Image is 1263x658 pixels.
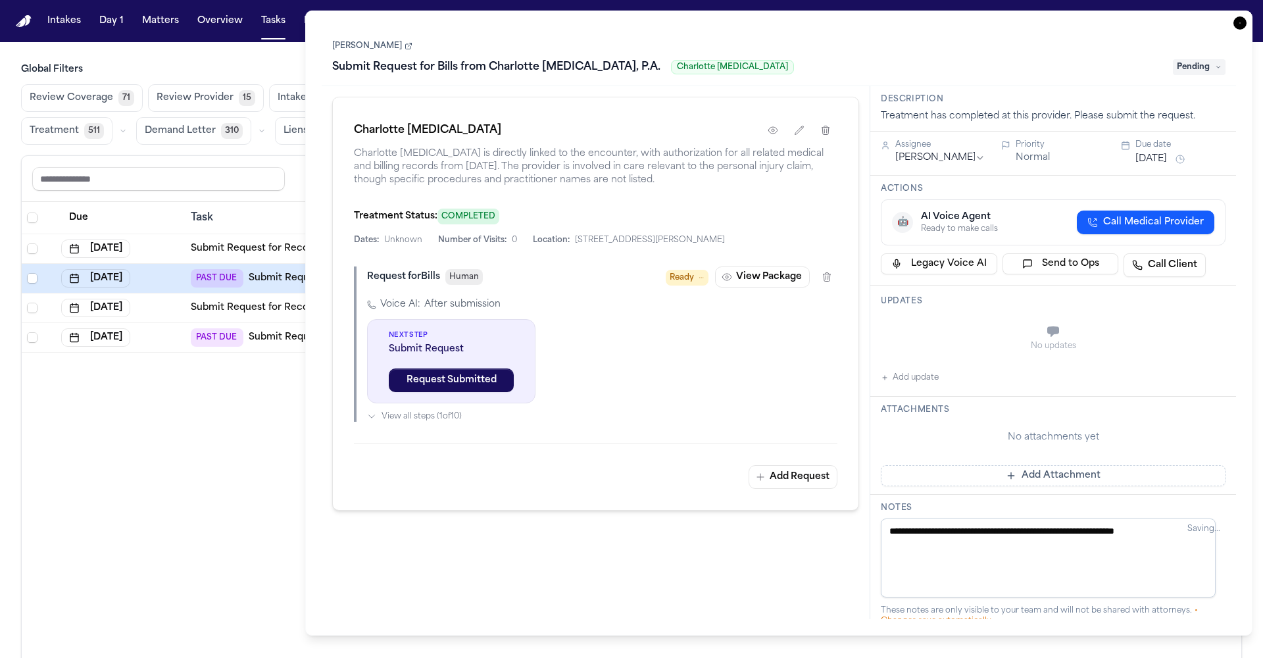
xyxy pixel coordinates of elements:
[354,211,437,221] span: Treatment Status:
[137,9,184,33] button: Matters
[367,411,837,422] button: View all steps (1of10)
[1016,151,1050,164] button: Normal
[445,269,483,285] button: Human
[715,266,810,288] button: View Package
[1103,216,1204,229] span: Call Medical Provider
[1172,151,1188,167] button: Snooze task
[192,9,248,33] button: Overview
[21,63,1242,76] h3: Global Filters
[881,405,1226,415] h3: Attachments
[94,9,129,33] button: Day 1
[1124,253,1206,277] a: Call Client
[1003,253,1119,274] button: Send to Ops
[438,235,507,245] span: Number of Visits:
[84,123,104,139] span: 511
[16,15,32,28] img: Finch Logo
[367,270,440,284] div: Request for Bills
[157,91,234,105] span: Review Provider
[384,235,422,245] span: Unknown
[145,124,216,138] span: Demand Letter
[148,84,264,112] button: Review Provider15
[1135,153,1167,166] button: [DATE]
[670,271,694,284] span: Ready
[512,235,517,245] span: 0
[30,91,113,105] span: Review Coverage
[881,110,1226,123] div: Treatment has completed at this provider. Please submit the request.
[61,328,130,347] button: [DATE]
[389,343,514,356] span: Submit Request
[354,122,501,138] h1: Charlotte [MEDICAL_DATA]
[881,605,1226,626] div: These notes are only visible to your team and will not be shared with attorneys.
[1016,139,1106,150] div: Priority
[256,9,291,33] button: Tasks
[881,341,1226,351] div: No updates
[354,147,837,187] span: Charlotte [MEDICAL_DATA] is directly linked to the encounter, with authorization for all related ...
[881,503,1226,513] h3: Notes
[269,84,345,112] button: Intake1143
[881,370,939,386] button: Add update
[437,209,499,224] span: COMPLETED
[897,216,908,229] span: 🤖
[21,84,143,112] button: Review Coverage71
[533,235,570,245] span: Location:
[284,124,308,138] span: Liens
[881,431,1226,444] div: No attachments yet
[382,411,462,422] span: View all steps ( 1 of 10 )
[895,139,985,150] div: Assignee
[921,224,998,234] div: Ready to make calls
[354,235,379,245] span: Dates:
[380,298,420,311] span: Voice AI:
[881,465,1226,486] button: Add Attachment
[221,123,243,139] span: 310
[389,330,514,340] span: Next Step
[389,368,514,392] button: Request Submitted
[1135,139,1226,150] div: Due date
[881,94,1226,105] h3: Description
[136,117,251,145] button: Demand Letter310
[327,57,666,78] h1: Submit Request for Bills from Charlotte [MEDICAL_DATA], P.A.
[921,211,998,224] div: AI Voice Agent
[332,41,412,51] a: [PERSON_NAME]
[1077,211,1214,234] button: Call Medical Provider
[424,298,501,311] span: After submission
[881,296,1226,307] h3: Updates
[1187,525,1220,533] span: Saving...
[16,15,32,28] a: Home
[118,90,134,106] span: 71
[42,9,86,33] button: Intakes
[881,253,997,274] button: Legacy Voice AI
[21,117,112,145] button: Treatment511
[30,124,79,138] span: Treatment
[299,9,335,33] button: Firms
[275,117,343,145] button: Liens316
[1173,59,1226,75] span: Pending
[881,184,1226,194] h3: Actions
[239,90,255,106] span: 15
[671,60,794,74] span: Charlotte [MEDICAL_DATA]
[343,9,400,33] button: The Flock
[749,465,837,489] button: Add Request
[575,235,725,245] span: [STREET_ADDRESS][PERSON_NAME]
[278,91,307,105] span: Intake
